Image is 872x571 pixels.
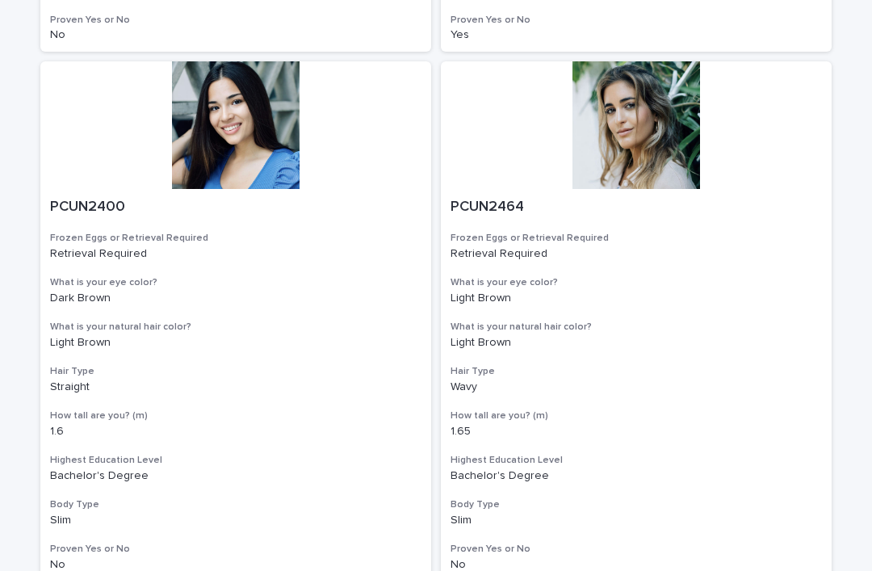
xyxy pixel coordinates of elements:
[451,199,822,216] p: PCUN2464
[451,409,822,422] h3: How tall are you? (m)
[50,365,421,378] h3: Hair Type
[50,292,421,305] p: Dark Brown
[50,247,421,261] p: Retrieval Required
[451,380,822,394] p: Wavy
[451,276,822,289] h3: What is your eye color?
[451,543,822,556] h3: Proven Yes or No
[451,28,822,42] p: Yes
[451,321,822,334] h3: What is your natural hair color?
[50,514,421,527] p: Slim
[451,232,822,245] h3: Frozen Eggs or Retrieval Required
[50,321,421,334] h3: What is your natural hair color?
[451,514,822,527] p: Slim
[50,425,421,439] p: 1.6
[451,425,822,439] p: 1.65
[50,469,421,483] p: Bachelor's Degree
[50,28,421,42] p: No
[451,469,822,483] p: Bachelor's Degree
[451,247,822,261] p: Retrieval Required
[50,543,421,556] h3: Proven Yes or No
[451,365,822,378] h3: Hair Type
[451,14,822,27] h3: Proven Yes or No
[50,454,421,467] h3: Highest Education Level
[451,498,822,511] h3: Body Type
[50,14,421,27] h3: Proven Yes or No
[50,380,421,394] p: Straight
[50,199,421,216] p: PCUN2400
[50,336,421,350] p: Light Brown
[50,276,421,289] h3: What is your eye color?
[50,232,421,245] h3: Frozen Eggs or Retrieval Required
[50,409,421,422] h3: How tall are you? (m)
[451,292,822,305] p: Light Brown
[451,454,822,467] h3: Highest Education Level
[451,336,822,350] p: Light Brown
[50,498,421,511] h3: Body Type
